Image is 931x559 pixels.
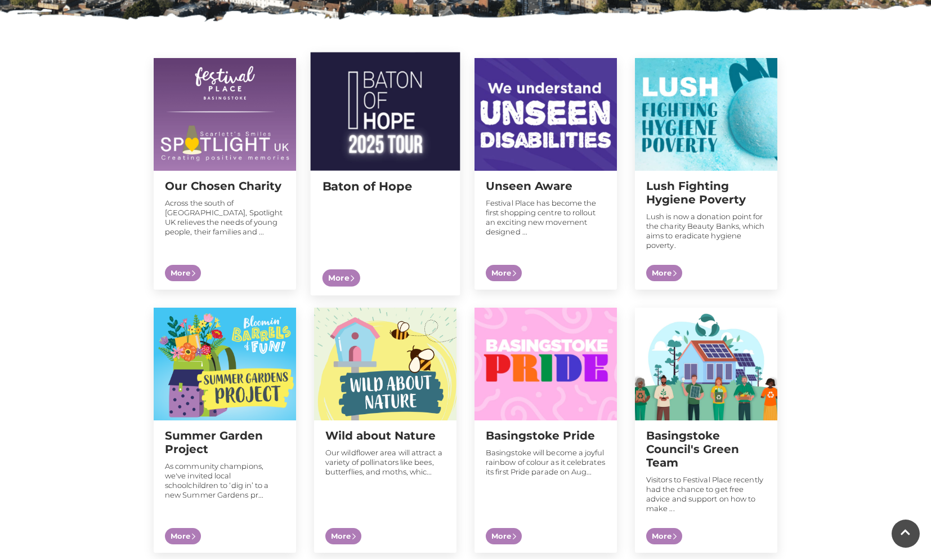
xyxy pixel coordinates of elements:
[165,179,285,193] h2: Our Chosen Charity
[646,179,766,206] h2: Lush Fighting Hygiene Poverty
[486,448,606,477] p: Basingstoke will become a joyful rainbow of colour as it celebrates its first Pride parade on Aug...
[635,308,777,420] img: Shop Kind at Festival Place
[325,528,361,545] span: More
[475,308,617,553] a: Basingstoke Pride Basingstoke will become a joyful rainbow of colour as it celebrates its first P...
[165,429,285,456] h2: Summer Garden Project
[475,58,617,171] img: Shop Kind at Festival Place
[475,308,617,420] img: Shop Kind at Festival Place
[486,179,606,193] h2: Unseen Aware
[325,429,445,442] h2: Wild about Nature
[165,265,201,282] span: More
[314,308,456,553] a: Wild about Nature Our wildflower area will attract a variety of pollinators like bees, butterflie...
[165,198,285,237] p: Across the south of [GEOGRAPHIC_DATA], Spotlight UK relieves the needs of young people, their fam...
[486,198,606,237] p: Festival Place has become the first shopping centre to rollout an exciting new movement designed ...
[635,58,777,290] a: Lush Fighting Hygiene Poverty Lush is now a donation point for the charity Beauty Banks, which ai...
[154,58,296,171] img: Shop Kind at Festival Place
[323,179,449,193] h2: Baton of Hope
[154,308,296,420] img: Shop Kind at Festival Place
[325,448,445,477] p: Our wildflower area will attract a variety of pollinators like bees, butterflies, and moths, whic...
[646,528,682,545] span: More
[646,265,682,282] span: More
[646,429,766,469] h2: Basingstoke Council's Green Team
[165,462,285,500] p: As community champions, we've invited local schoolchildren to ‘dig in’ to a new Summer Gardens pr...
[165,528,201,545] span: More
[486,528,522,545] span: More
[323,269,360,287] span: More
[486,429,606,442] h2: Basingstoke Pride
[154,58,296,290] a: Our Chosen Charity Across the south of [GEOGRAPHIC_DATA], Spotlight UK relieves the needs of youn...
[311,52,460,171] img: Shop Kind at Festival Place
[311,52,460,296] a: Baton of Hope More
[635,58,777,171] img: Shop Kind at Festival Place
[646,475,766,513] p: Visitors to Festival Place recently had the chance to get free advice and support on how to make ...
[475,58,617,290] a: Unseen Aware Festival Place has become the first shopping centre to rollout an exciting new movem...
[646,212,766,250] p: Lush is now a donation point for the charity Beauty Banks, which aims to eradicate hygiene poverty.
[314,308,456,420] img: Shop Kind at Festival Place
[486,265,522,282] span: More
[635,308,777,553] a: Basingstoke Council's Green Team Visitors to Festival Place recently had the chance to get free a...
[154,308,296,553] a: Summer Garden Project As community champions, we've invited local schoolchildren to ‘dig in’ to a...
